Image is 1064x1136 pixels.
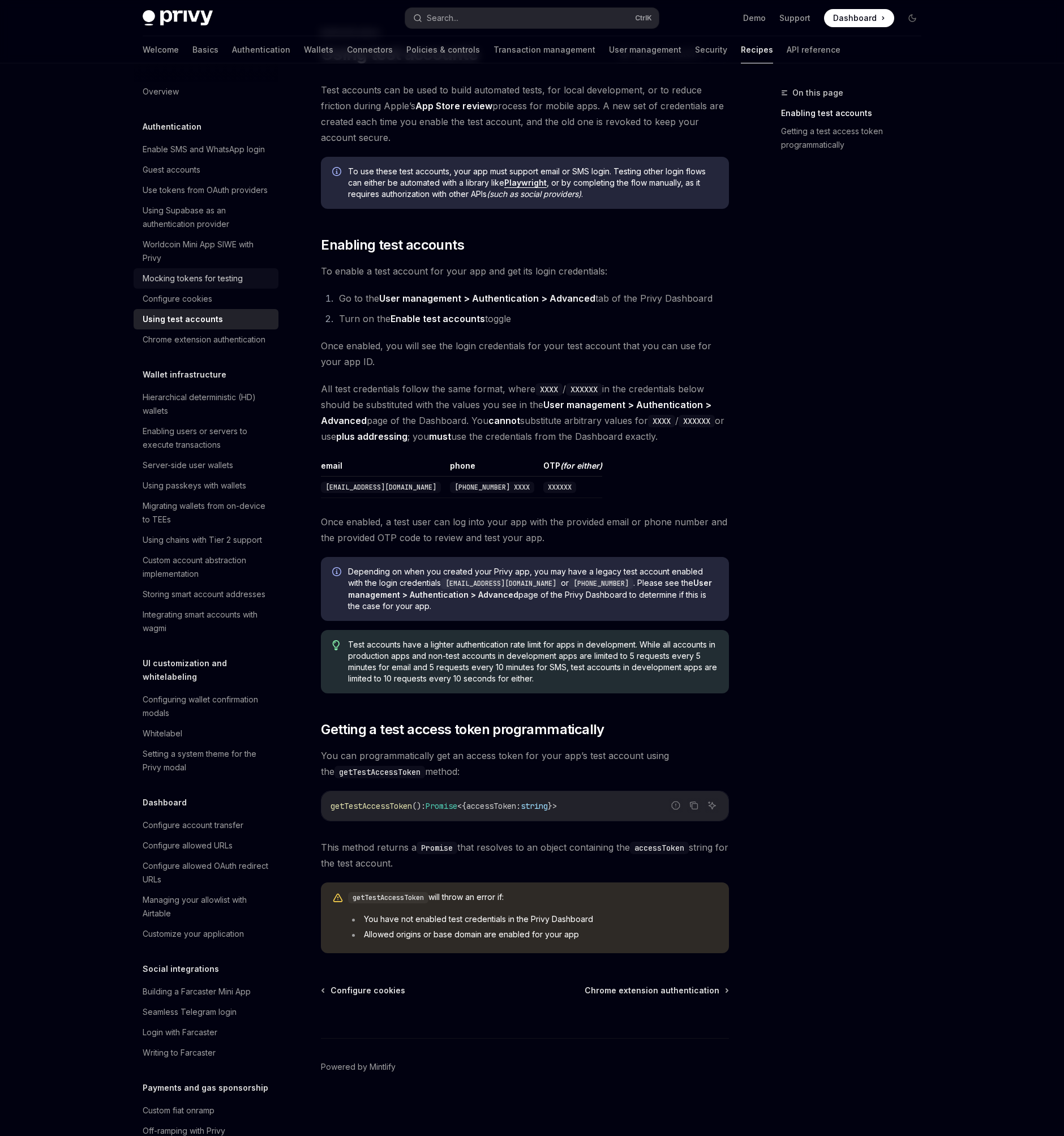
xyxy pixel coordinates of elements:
code: getTestAccessToken [348,892,428,903]
a: Configuring wallet confirmation modals [134,689,278,723]
code: getTestAccessToken [334,766,425,778]
a: Guest accounts [134,160,278,180]
svg: Info [332,567,344,578]
div: Configure account transfer [143,818,243,832]
em: (such as social providers) [487,189,581,199]
strong: must [429,431,451,442]
li: Go to the tab of the Privy Dashboard [336,290,729,306]
span: Once enabled, you will see the login credentials for your test account that you can use for your ... [321,338,729,370]
a: Using chains with Tier 2 support [134,530,278,550]
div: Enable SMS and WhatsApp login [143,143,265,156]
a: Whitelabel [134,723,278,744]
code: [PHONE_NUMBER] [569,578,633,589]
div: Using passkeys with wallets [143,479,246,492]
a: Basics [192,36,218,63]
a: Using Supabase as an authentication provider [134,200,278,234]
code: [PHONE_NUMBER] XXXX [450,482,534,493]
span: Depending on when you created your Privy app, you may have a legacy test account enabled with the... [348,566,718,612]
a: Support [779,12,810,24]
a: Managing your allowlist with Airtable [134,890,278,924]
span: Enabling test accounts [321,236,464,254]
div: Mocking tokens for testing [143,272,243,285]
a: Security [695,36,727,63]
a: Transaction management [494,36,595,63]
div: Storing smart account addresses [143,588,265,601]
div: Chrome extension authentication [143,333,265,346]
span: Test accounts can be used to build automated tests, for local development, or to reduce friction ... [321,82,729,145]
a: Using test accounts [134,309,278,329]
svg: Warning [332,893,344,904]
div: Whitelabel [143,727,182,740]
a: Policies & controls [406,36,480,63]
a: Server-side user wallets [134,455,278,475]
a: Integrating smart accounts with wagmi [134,605,278,638]
div: Customize your application [143,927,244,941]
h5: Social integrations [143,962,219,976]
a: Demo [743,12,766,24]
a: Use tokens from OAuth providers [134,180,278,200]
code: XXXXXX [543,482,576,493]
div: Managing your allowlist with Airtable [143,893,272,920]
a: Authentication [232,36,290,63]
div: Server-side user wallets [143,458,233,472]
a: Chrome extension authentication [585,985,728,996]
code: Promise [417,842,457,854]
a: Migrating wallets from on-device to TEEs [134,496,278,530]
li: You have not enabled test credentials in the Privy Dashboard [348,914,718,925]
span: > [552,801,557,811]
span: Once enabled, a test user can log into your app with the provided email or phone number and the p... [321,514,729,546]
span: { [462,801,466,811]
a: API reference [787,36,840,63]
th: phone [445,460,539,477]
a: Configure account transfer [134,815,278,835]
span: To enable a test account for your app and get its login credentials: [321,263,729,279]
code: [EMAIL_ADDRESS][DOMAIN_NAME] [321,482,441,493]
span: Promise [426,801,457,811]
button: Report incorrect code [668,798,683,813]
a: Storing smart account addresses [134,584,278,605]
span: Test accounts have a lighter authentication rate limit for apps in development. While all account... [348,639,718,684]
a: Login with Farcaster [134,1022,278,1043]
a: Worldcoin Mini App SIWE with Privy [134,234,278,268]
a: Playwright [504,178,547,188]
th: email [321,460,445,477]
a: Getting a test access token programmatically [781,122,930,154]
img: dark logo [143,10,213,26]
a: Hierarchical deterministic (HD) wallets [134,387,278,421]
code: accessToken [630,842,689,854]
div: Configure allowed OAuth redirect URLs [143,859,272,886]
a: Wallets [304,36,333,63]
strong: User management > Authentication > Advanced [379,293,595,304]
span: (): [412,801,426,811]
a: Customize your application [134,924,278,944]
code: XXXXXX [679,415,715,427]
th: OTP [539,460,602,477]
a: Overview [134,82,278,102]
button: Ask AI [705,798,719,813]
svg: Tip [332,640,340,650]
a: Recipes [741,36,773,63]
span: You can programmatically get an access token for your app’s test account using the method: [321,748,729,779]
span: Chrome extension authentication [585,985,719,996]
span: will throw an error if: [348,891,718,903]
a: Custom fiat onramp [134,1100,278,1121]
button: Toggle dark mode [903,9,921,27]
span: } [548,801,552,811]
div: Using test accounts [143,312,223,326]
div: Custom fiat onramp [143,1104,214,1117]
div: Configuring wallet confirmation modals [143,693,272,720]
h5: Authentication [143,120,201,134]
a: Chrome extension authentication [134,329,278,350]
span: This method returns a that resolves to an object containing the string for the test account. [321,839,729,871]
span: All test credentials follow the same format, where / in the credentials below should be substitut... [321,381,729,444]
div: Writing to Farcaster [143,1046,216,1060]
div: Migrating wallets from on-device to TEEs [143,499,272,526]
code: XXXXXX [566,383,602,396]
a: Custom account abstraction implementation [134,550,278,584]
a: Dashboard [824,9,894,27]
button: Copy the contents from the code block [687,798,701,813]
span: On this page [792,86,843,100]
h5: Dashboard [143,796,187,809]
div: Using chains with Tier 2 support [143,533,262,547]
div: Search... [427,11,458,25]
